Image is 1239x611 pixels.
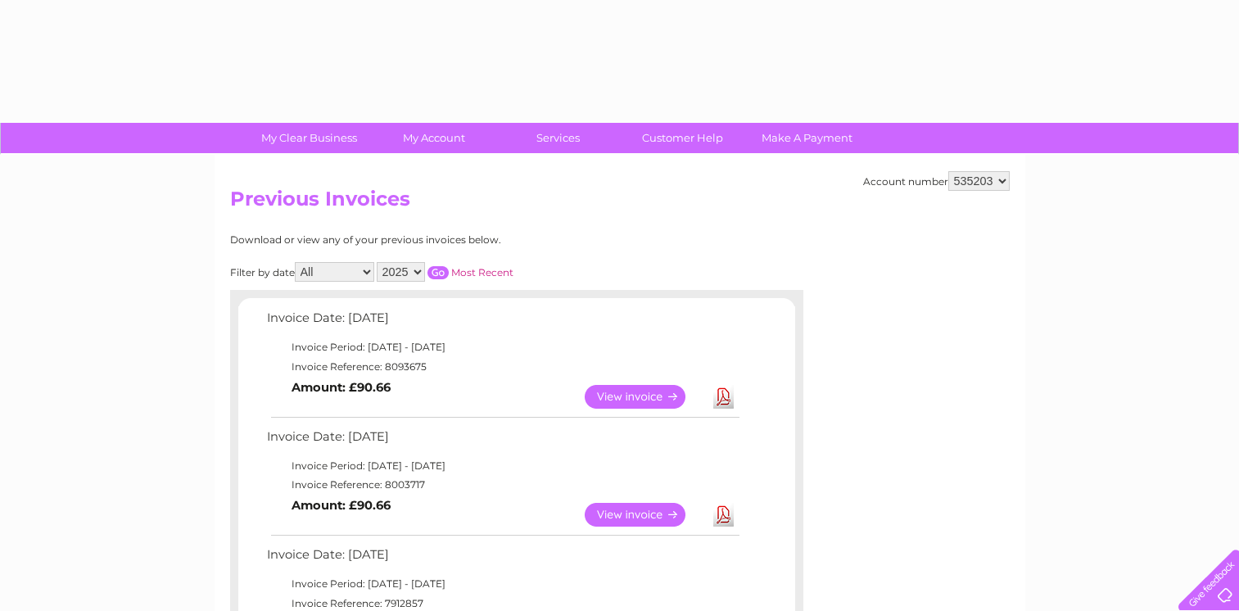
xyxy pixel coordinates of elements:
[230,234,660,246] div: Download or view any of your previous invoices below.
[242,123,377,153] a: My Clear Business
[713,385,734,409] a: Download
[739,123,875,153] a: Make A Payment
[263,574,742,594] td: Invoice Period: [DATE] - [DATE]
[263,426,742,456] td: Invoice Date: [DATE]
[263,456,742,476] td: Invoice Period: [DATE] - [DATE]
[263,357,742,377] td: Invoice Reference: 8093675
[292,380,391,395] b: Amount: £90.66
[230,188,1010,219] h2: Previous Invoices
[585,503,705,527] a: View
[585,385,705,409] a: View
[263,307,742,337] td: Invoice Date: [DATE]
[366,123,501,153] a: My Account
[451,266,513,278] a: Most Recent
[491,123,626,153] a: Services
[263,475,742,495] td: Invoice Reference: 8003717
[263,337,742,357] td: Invoice Period: [DATE] - [DATE]
[230,262,660,282] div: Filter by date
[863,171,1010,191] div: Account number
[615,123,750,153] a: Customer Help
[263,544,742,574] td: Invoice Date: [DATE]
[713,503,734,527] a: Download
[292,498,391,513] b: Amount: £90.66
